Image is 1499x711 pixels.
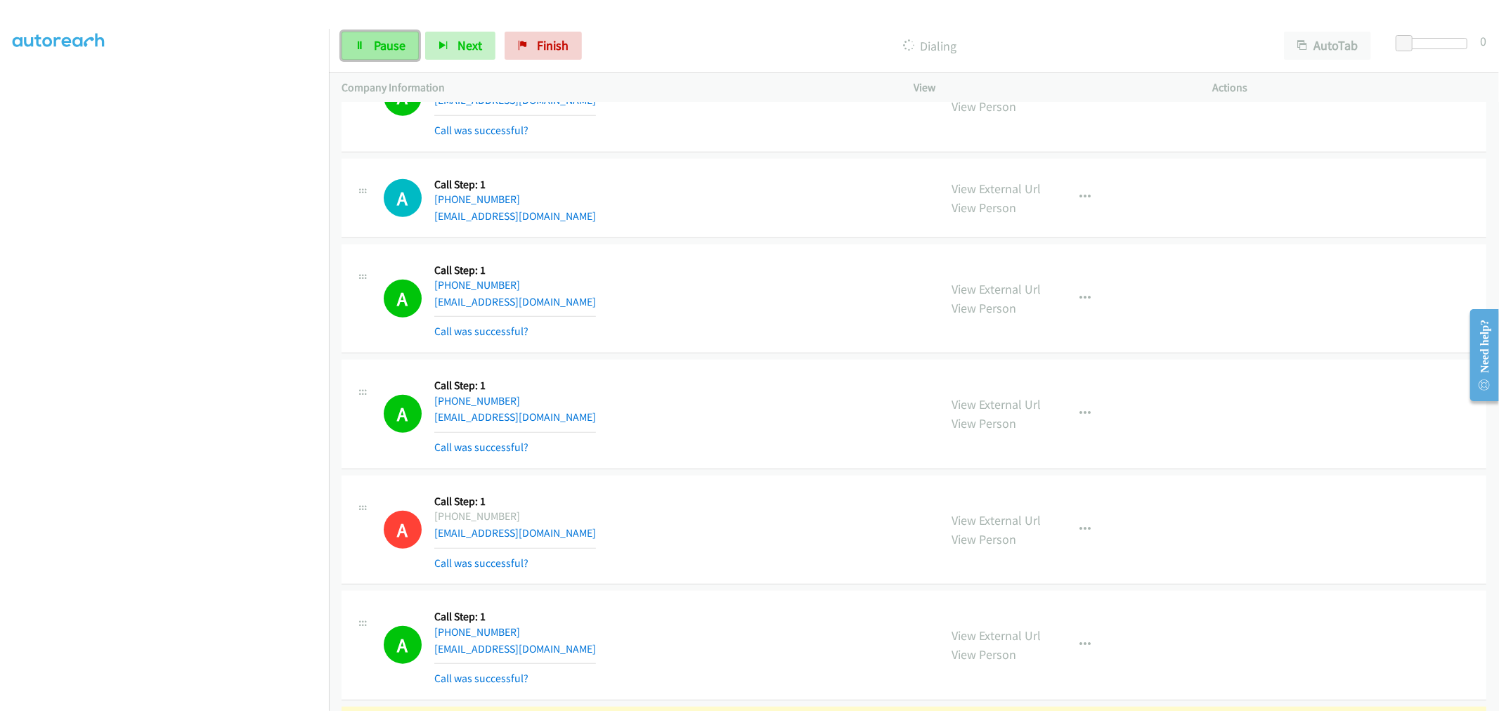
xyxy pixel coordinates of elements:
h1: A [384,179,422,217]
h1: A [384,280,422,318]
h1: A [384,511,422,549]
a: View Person [952,300,1017,316]
p: Company Information [342,79,889,96]
a: Call was successful? [434,325,528,338]
a: Finish [505,32,582,60]
iframe: To enrich screen reader interactions, please activate Accessibility in Grammarly extension settings [13,41,329,709]
h1: A [384,395,422,433]
span: Finish [537,37,569,53]
button: AutoTab [1284,32,1371,60]
a: View External Url [952,627,1041,644]
h1: A [384,626,422,664]
a: Call was successful? [434,556,528,570]
a: [EMAIL_ADDRESS][DOMAIN_NAME] [434,295,596,308]
span: Pause [374,37,405,53]
a: [EMAIL_ADDRESS][DOMAIN_NAME] [434,410,596,424]
iframe: Resource Center [1459,299,1499,411]
h5: Call Step: 1 [434,610,596,624]
a: [PHONE_NUMBER] [434,394,520,407]
a: Call was successful? [434,124,528,137]
h5: Call Step: 1 [434,379,596,393]
a: [EMAIL_ADDRESS][DOMAIN_NAME] [434,209,596,223]
a: View Person [952,200,1017,216]
a: View External Url [952,281,1041,297]
a: View External Url [952,181,1041,197]
a: Call was successful? [434,441,528,454]
h5: Call Step: 1 [434,495,596,509]
button: Next [425,32,495,60]
a: Pause [342,32,419,60]
p: View [914,79,1188,96]
a: [PHONE_NUMBER] [434,278,520,292]
a: Call was successful? [434,672,528,685]
a: View Person [952,646,1017,663]
h5: Call Step: 1 [434,178,596,192]
a: View External Url [952,396,1041,412]
p: Dialing [601,37,1259,56]
div: [PHONE_NUMBER] [434,508,596,525]
a: View Person [952,415,1017,431]
a: [EMAIL_ADDRESS][DOMAIN_NAME] [434,642,596,655]
h5: Call Step: 1 [434,263,596,278]
a: View Person [952,98,1017,115]
a: [EMAIL_ADDRESS][DOMAIN_NAME] [434,526,596,540]
span: Next [458,37,482,53]
div: 0 [1480,32,1486,51]
div: Delay between calls (in seconds) [1403,38,1467,49]
a: [PHONE_NUMBER] [434,193,520,206]
p: Actions [1213,79,1486,96]
a: [PHONE_NUMBER] [434,625,520,639]
a: View External Url [952,512,1041,528]
a: View Person [952,531,1017,547]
